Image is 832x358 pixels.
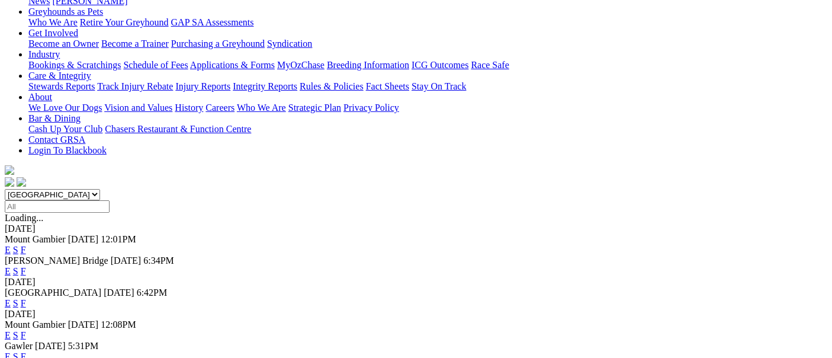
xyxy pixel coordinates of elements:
a: Injury Reports [175,81,230,91]
a: Greyhounds as Pets [28,7,103,17]
a: E [5,330,11,340]
a: Privacy Policy [343,103,399,113]
div: [DATE] [5,309,827,319]
input: Select date [5,200,110,213]
a: Vision and Values [104,103,172,113]
span: 12:01PM [101,234,136,244]
div: Care & Integrity [28,81,827,92]
a: Stewards Reports [28,81,95,91]
span: [PERSON_NAME] Bridge [5,255,108,266]
a: Track Injury Rebate [97,81,173,91]
a: Cash Up Your Club [28,124,102,134]
span: 12:08PM [101,319,136,330]
a: Contact GRSA [28,135,85,145]
img: logo-grsa-white.png [5,165,14,175]
div: Get Involved [28,39,827,49]
a: Integrity Reports [233,81,297,91]
a: Care & Integrity [28,71,91,81]
a: S [13,266,18,276]
a: GAP SA Assessments [171,17,254,27]
a: Syndication [267,39,312,49]
a: Race Safe [471,60,509,70]
a: F [21,298,26,308]
span: 6:34PM [143,255,174,266]
img: facebook.svg [5,177,14,187]
a: Fact Sheets [366,81,409,91]
a: E [5,245,11,255]
a: Become an Owner [28,39,99,49]
img: twitter.svg [17,177,26,187]
span: 5:31PM [68,341,99,351]
a: MyOzChase [277,60,325,70]
a: Chasers Restaurant & Function Centre [105,124,251,134]
span: 6:42PM [137,287,168,298]
div: About [28,103,827,113]
a: Schedule of Fees [123,60,188,70]
span: [DATE] [68,319,99,330]
a: F [21,266,26,276]
a: Stay On Track [412,81,466,91]
a: F [21,245,26,255]
a: We Love Our Dogs [28,103,102,113]
a: E [5,266,11,276]
span: Mount Gambier [5,319,66,330]
a: Careers [205,103,234,113]
a: E [5,298,11,308]
span: Mount Gambier [5,234,66,244]
a: Login To Blackbook [28,145,107,155]
a: F [21,330,26,340]
a: Rules & Policies [300,81,364,91]
a: Become a Trainer [101,39,169,49]
span: [DATE] [35,341,66,351]
div: [DATE] [5,223,827,234]
a: ICG Outcomes [412,60,468,70]
span: [DATE] [111,255,142,266]
div: [DATE] [5,277,827,287]
a: Applications & Forms [190,60,275,70]
div: Greyhounds as Pets [28,17,827,28]
a: Purchasing a Greyhound [171,39,265,49]
a: Retire Your Greyhound [80,17,169,27]
div: Bar & Dining [28,124,827,135]
a: Get Involved [28,28,78,38]
span: [DATE] [104,287,134,298]
a: Bar & Dining [28,113,81,123]
a: Who We Are [28,17,78,27]
a: About [28,92,52,102]
a: S [13,245,18,255]
a: Who We Are [237,103,286,113]
a: Bookings & Scratchings [28,60,121,70]
div: Industry [28,60,827,71]
span: [DATE] [68,234,99,244]
a: S [13,298,18,308]
span: [GEOGRAPHIC_DATA] [5,287,101,298]
span: Gawler [5,341,33,351]
a: S [13,330,18,340]
a: History [175,103,203,113]
a: Breeding Information [327,60,409,70]
span: Loading... [5,213,43,223]
a: Strategic Plan [288,103,341,113]
a: Industry [28,49,60,59]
